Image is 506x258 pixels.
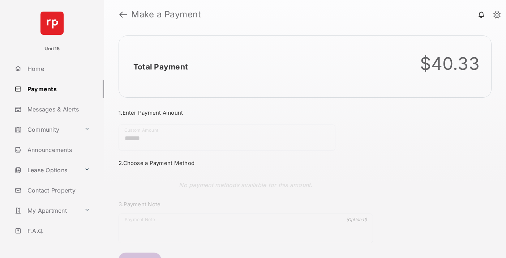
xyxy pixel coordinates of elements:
[12,182,104,199] a: Contact Property
[12,101,104,118] a: Messages & Alerts
[12,141,104,158] a: Announcements
[133,62,188,71] h2: Total Payment
[40,12,64,35] img: svg+xml;base64,PHN2ZyB4bWxucz0iaHR0cDovL3d3dy53My5vcmcvMjAwMC9zdmciIHdpZHRoPSI2NCIgaGVpZ2h0PSI2NC...
[179,181,312,189] p: No payment methods available for this amount.
[131,10,201,19] strong: Make a Payment
[119,109,373,116] h3: 1. Enter Payment Amount
[420,53,480,74] div: $40.33
[12,202,81,219] a: My Apartment
[44,45,60,52] p: Unit15
[12,80,104,98] a: Payments
[12,161,81,179] a: Lease Options
[12,60,104,77] a: Home
[119,201,373,208] h3: 3. Payment Note
[12,121,81,138] a: Community
[119,160,373,166] h3: 2. Choose a Payment Method
[12,222,104,240] a: F.A.Q.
